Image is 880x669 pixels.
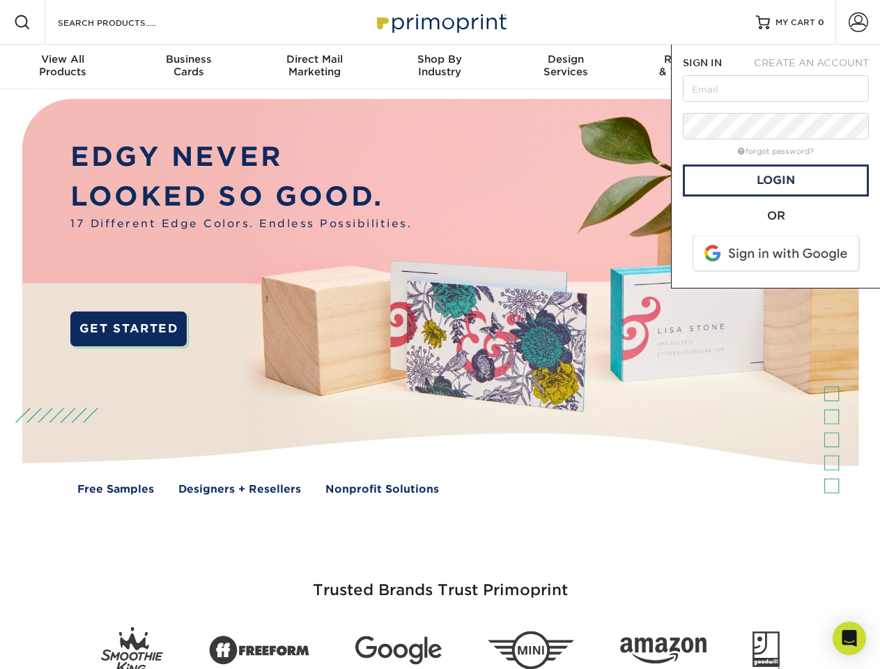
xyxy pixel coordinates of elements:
iframe: Google Customer Reviews [3,626,118,664]
span: MY CART [775,17,815,29]
div: Cards [125,53,251,78]
span: 17 Different Edge Colors. Endless Possibilities. [70,216,412,232]
span: CREATE AN ACCOUNT [754,57,869,68]
input: Email [683,75,869,102]
span: Design [503,53,628,66]
a: Nonprofit Solutions [325,482,439,498]
p: EDGY NEVER [70,137,412,177]
span: Shop By [377,53,502,66]
div: Industry [377,53,502,78]
p: LOOKED SO GOOD. [70,177,412,217]
a: BusinessCards [125,45,251,89]
div: OR [683,208,869,224]
div: Marketing [252,53,377,78]
a: DesignServices [503,45,628,89]
div: Open Intercom Messenger [833,622,866,655]
span: Resources [628,53,754,66]
a: GET STARTED [70,312,187,346]
a: Resources& Templates [628,45,754,89]
h3: Trusted Brands Trust Primoprint [33,548,848,616]
a: Login [683,164,869,197]
img: Google [355,636,442,665]
span: SIGN IN [683,57,722,68]
a: Direct MailMarketing [252,45,377,89]
span: Business [125,53,251,66]
a: Designers + Resellers [178,482,301,498]
a: Shop ByIndustry [377,45,502,89]
img: Amazon [620,638,707,664]
img: Goodwill [752,631,780,669]
img: Primoprint [371,7,510,37]
div: & Templates [628,53,754,78]
span: Direct Mail [252,53,377,66]
a: Free Samples [77,482,154,498]
span: 0 [818,17,824,27]
div: Services [503,53,628,78]
a: forgot password? [738,147,814,156]
input: SEARCH PRODUCTS..... [56,14,192,31]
